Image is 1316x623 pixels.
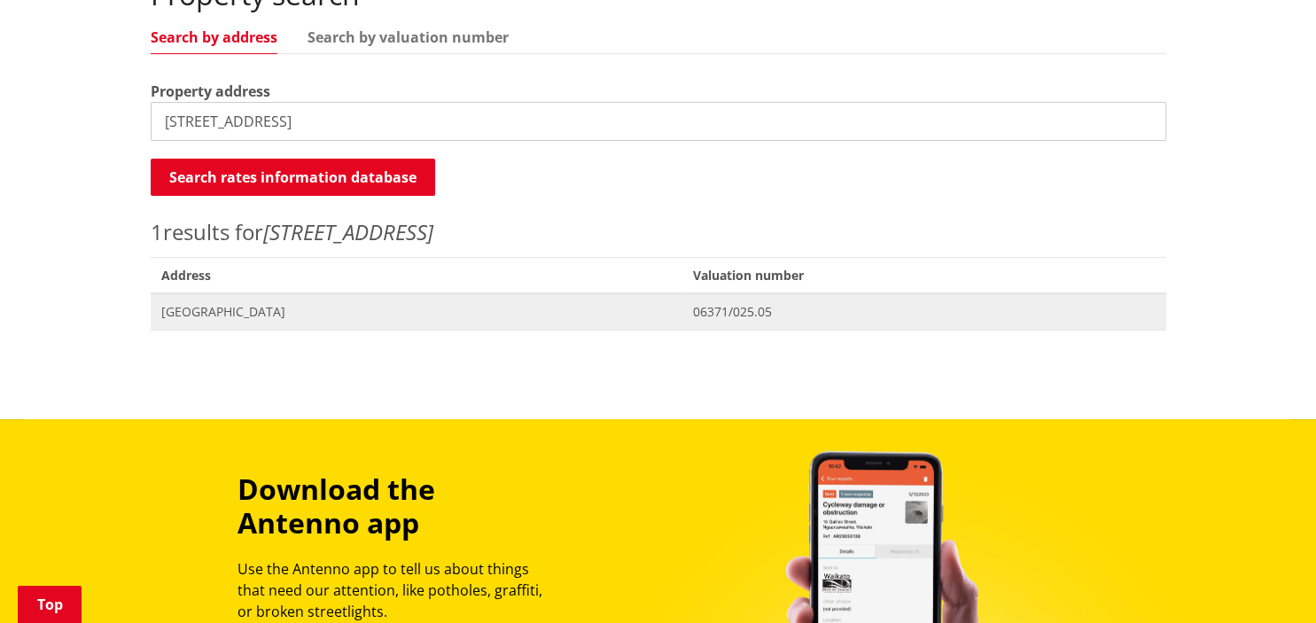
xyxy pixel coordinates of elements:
[693,303,1156,321] span: 06371/025.05
[308,30,509,44] a: Search by valuation number
[151,102,1166,141] input: e.g. Duke Street NGARUAWAHIA
[18,586,82,623] a: Top
[1234,549,1298,612] iframe: Messenger Launcher
[151,217,163,246] span: 1
[238,558,558,622] p: Use the Antenno app to tell us about things that need our attention, like potholes, graffiti, or ...
[151,30,277,44] a: Search by address
[151,257,682,293] span: Address
[682,257,1166,293] span: Valuation number
[161,303,672,321] span: [GEOGRAPHIC_DATA]
[151,81,270,102] label: Property address
[151,159,435,196] button: Search rates information database
[151,216,1166,248] p: results for
[263,217,433,246] em: [STREET_ADDRESS]
[151,293,1166,330] a: [GEOGRAPHIC_DATA] 06371/025.05
[238,472,558,541] h3: Download the Antenno app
